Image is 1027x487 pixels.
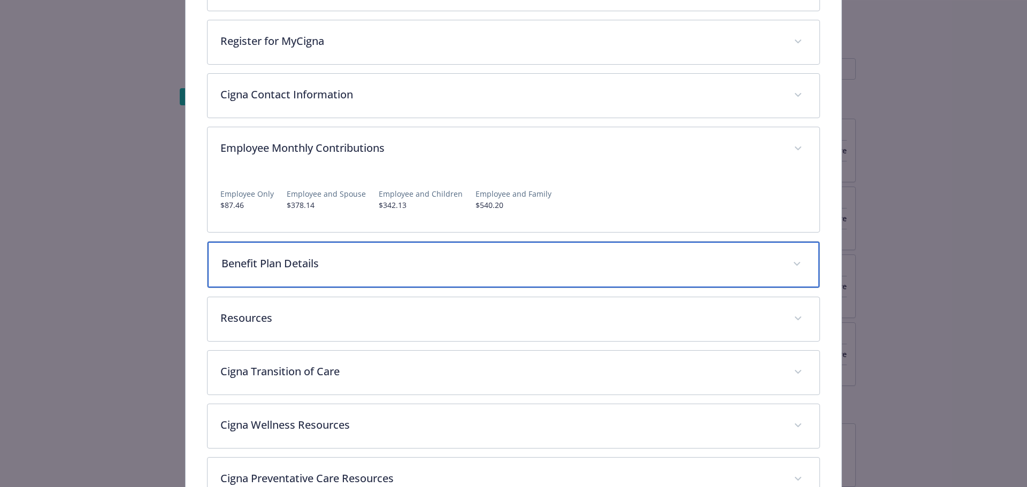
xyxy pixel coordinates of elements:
p: Employee and Family [476,188,551,199]
div: Cigna Wellness Resources [208,404,820,448]
p: Resources [220,310,781,326]
p: Cigna Transition of Care [220,364,781,380]
p: Register for MyCigna [220,33,781,49]
p: $540.20 [476,199,551,211]
p: Cigna Contact Information [220,87,781,103]
div: Cigna Contact Information [208,74,820,118]
p: Cigna Preventative Care Resources [220,470,781,486]
p: $87.46 [220,199,274,211]
p: Employee Monthly Contributions [220,140,781,156]
div: Benefit Plan Details [208,242,820,288]
div: Employee Monthly Contributions [208,127,820,171]
p: $378.14 [287,199,366,211]
p: Employee Only [220,188,274,199]
p: Employee and Spouse [287,188,366,199]
p: Cigna Wellness Resources [220,417,781,433]
div: Resources [208,297,820,341]
p: $342.13 [379,199,463,211]
div: Employee Monthly Contributions [208,171,820,232]
p: Employee and Children [379,188,463,199]
div: Cigna Transition of Care [208,351,820,395]
p: Benefit Plan Details [221,256,780,272]
div: Register for MyCigna [208,20,820,64]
